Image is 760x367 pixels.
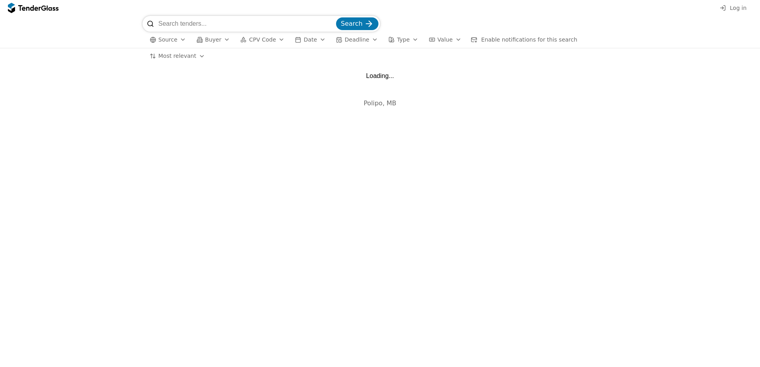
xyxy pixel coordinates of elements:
button: Value [426,35,464,45]
span: Source [158,36,177,43]
span: Value [437,36,452,43]
button: Date [292,35,329,45]
button: Enable notifications for this search [469,35,580,45]
span: Polipo, MB [364,99,397,107]
button: CPV Code [237,35,288,45]
span: CPV Code [249,36,276,43]
span: Type [397,36,410,43]
input: Search tenders... [158,16,334,32]
button: Search [336,17,378,30]
button: Type [385,35,422,45]
button: Deadline [333,35,381,45]
span: Log in [730,5,747,11]
button: Buyer [193,35,233,45]
div: Loading... [366,72,394,80]
span: Search [341,20,363,27]
span: Date [304,36,317,43]
span: Deadline [345,36,369,43]
button: Source [146,35,189,45]
button: Log in [717,3,749,13]
span: Enable notifications for this search [481,36,578,43]
span: Buyer [205,36,221,43]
